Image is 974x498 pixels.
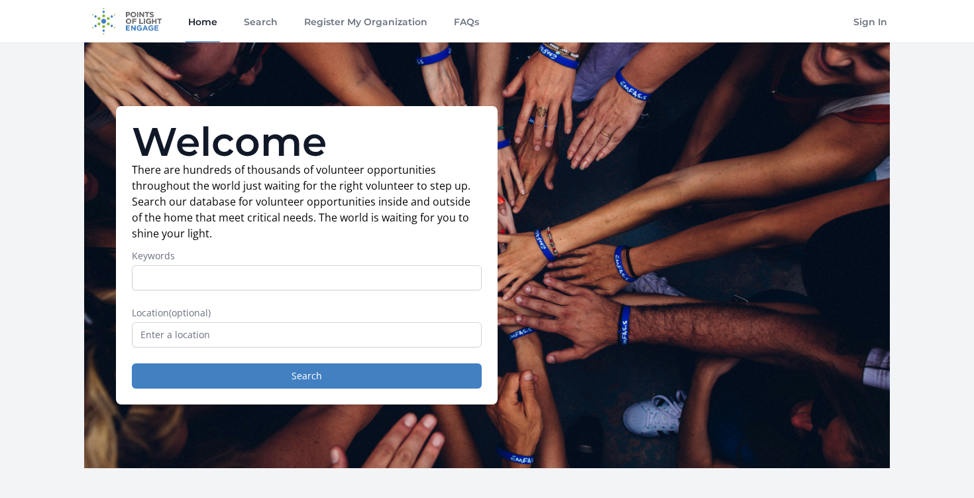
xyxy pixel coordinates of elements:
[132,306,482,320] label: Location
[132,322,482,347] input: Enter a location
[132,249,482,263] label: Keywords
[132,363,482,389] button: Search
[132,122,482,162] h1: Welcome
[169,306,211,319] span: (optional)
[132,162,482,241] p: There are hundreds of thousands of volunteer opportunities throughout the world just waiting for ...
